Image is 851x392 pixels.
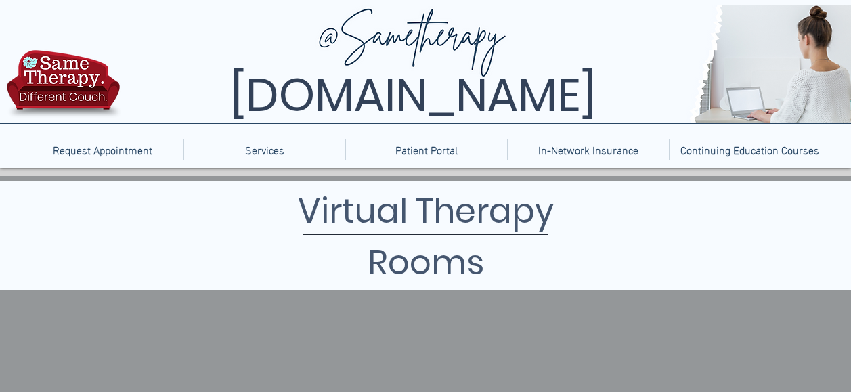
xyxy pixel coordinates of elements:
[3,48,124,128] img: TBH.US
[389,139,464,160] p: Patient Portal
[22,139,183,160] a: Request Appointment
[238,139,291,160] p: Services
[220,186,632,288] h1: Virtual Therapy Rooms
[531,139,645,160] p: In-Network Insurance
[46,139,159,160] p: Request Appointment
[674,139,826,160] p: Continuing Education Courses
[230,63,596,127] span: [DOMAIN_NAME]
[669,139,831,160] a: Continuing Education Courses
[507,139,669,160] a: In-Network Insurance
[345,139,507,160] a: Patient Portal
[183,139,345,160] div: Services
